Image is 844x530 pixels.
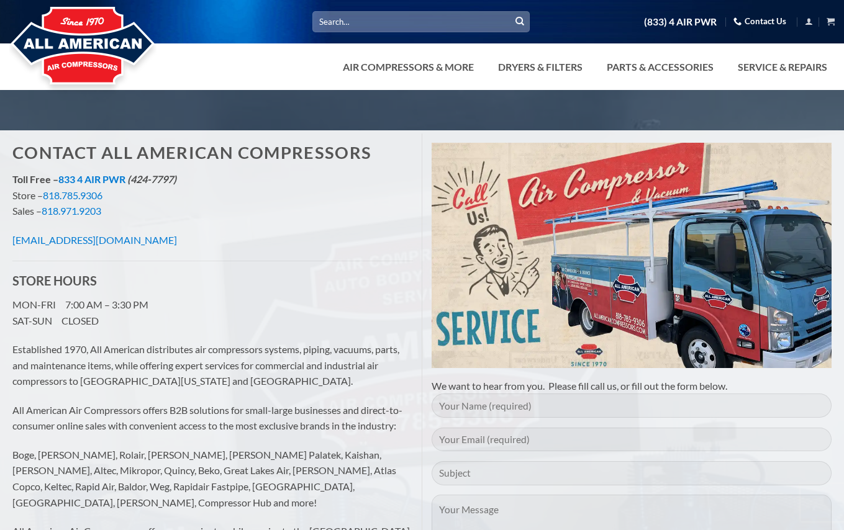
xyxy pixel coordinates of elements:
[12,234,177,246] a: [EMAIL_ADDRESS][DOMAIN_NAME]
[12,341,413,389] p: Established 1970, All American distributes air compressors systems, piping, vacuums, parts, and m...
[733,12,786,31] a: Contact Us
[58,173,125,185] a: 833 4 AIR PWR
[432,143,832,368] img: Air Compressor Service
[644,11,717,33] a: (833) 4 AIR PWR
[42,205,101,217] a: 818.971.9203
[805,14,813,29] a: Login
[432,378,832,394] p: We want to hear from you. Please fill call us, or fill out the form below.
[432,393,832,418] input: Your Name (required)
[432,461,832,485] input: Subject
[312,11,530,32] input: Search…
[12,173,176,185] strong: Toll Free –
[12,402,413,434] p: All American Air Compressors offers B2B solutions for small-large businesses and direct-to-consum...
[432,428,832,452] input: Your Email (required)
[335,55,481,79] a: Air Compressors & More
[43,189,102,201] a: 818.785.9306
[491,55,590,79] a: Dryers & Filters
[827,14,835,29] a: View cart
[12,297,413,328] p: MON-FRI 7:00 AM – 3:30 PM SAT-SUN CLOSED
[730,55,835,79] a: Service & Repairs
[12,273,97,288] strong: STORE HOURS
[510,12,529,31] button: Submit
[599,55,721,79] a: Parts & Accessories
[12,171,413,219] p: Store – Sales –
[12,143,413,163] h1: Contact All American Compressors
[127,173,176,185] em: (424-7797)
[12,447,413,510] p: Boge, [PERSON_NAME], Rolair, [PERSON_NAME], [PERSON_NAME] Palatek, Kaishan, [PERSON_NAME], Altec,...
